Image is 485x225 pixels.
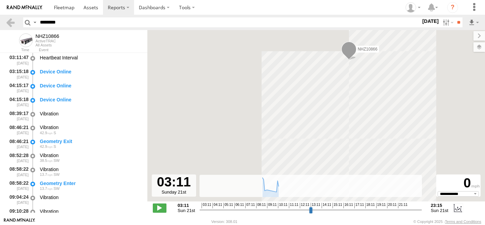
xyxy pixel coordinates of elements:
span: 14:11 [322,203,331,208]
span: Heading: 234 [54,172,60,177]
span: 10:11 [278,203,288,208]
a: Terms and Conditions [445,220,481,224]
div: NHZ10866 - View Asset History [35,33,59,39]
div: 08:39:17 [DATE] [5,110,29,122]
strong: 23:15 [431,203,448,208]
label: Search Query [32,17,38,27]
div: 08:58:22 [DATE] [5,179,29,192]
div: 08:46:21 [DATE] [5,124,29,136]
div: 04:15:17 [DATE] [5,82,29,94]
span: 16:11 [343,203,353,208]
span: Heading: 234 [54,186,60,191]
span: 07:11 [245,203,255,208]
div: Vibration [40,194,141,200]
span: Sun 21st Sep 2025 [431,208,448,213]
span: 13.7 [40,172,53,177]
div: Vibration [40,166,141,172]
span: 05:11 [223,203,233,208]
label: Export results as... [468,17,480,27]
div: Geometry Enter [40,180,141,186]
label: Play/Stop [153,203,166,212]
span: Sun 21st Sep 2025 [178,208,195,213]
div: Heartbeat Interval [40,55,141,61]
span: Heading: 225 [54,158,60,163]
div: Vibration [40,111,141,117]
strong: 03:11 [178,203,195,208]
div: © Copyright 2025 - [413,220,481,224]
label: Search Filter Options [440,17,455,27]
div: 09:04:24 [DATE] [5,193,29,206]
div: 03:15:18 [DATE] [5,68,29,80]
div: Geometry Exit [40,138,141,144]
span: 20:11 [387,203,397,208]
div: Vibration [40,124,141,130]
div: 03:11:47 [DATE] [5,54,29,66]
div: All Assets [35,43,59,47]
span: 18:11 [365,203,375,208]
span: 21:11 [398,203,408,208]
span: 42.9 [40,144,53,149]
img: rand-logo.svg [7,5,42,10]
div: 08:52:28 [DATE] [5,151,29,164]
span: 03:11 [202,203,211,208]
span: 15:11 [333,203,342,208]
span: Heading: 199 [54,144,56,149]
span: 11:11 [289,203,298,208]
div: Device Online [40,83,141,89]
span: 12:11 [300,203,309,208]
span: 42.9 [40,131,53,135]
span: NHZ10866 [358,47,378,52]
div: Device Online [40,69,141,75]
span: 06:11 [234,203,244,208]
div: 08:58:22 [DATE] [5,165,29,178]
span: 04:11 [212,203,222,208]
div: ActiveTRAC [35,39,59,43]
div: Vibration [40,208,141,214]
div: Event [39,48,147,52]
div: Zulema McIntosch [403,2,423,13]
div: Version: 308.01 [211,220,237,224]
span: 08:11 [256,203,266,208]
i: ? [447,2,458,13]
span: 19:11 [376,203,386,208]
div: 04:15:18 [DATE] [5,96,29,108]
span: 13.7 [40,186,53,191]
a: Back to previous Page [5,17,15,27]
div: Vibration [40,152,141,158]
div: 09:10:28 [DATE] [5,207,29,220]
div: 0 [437,175,480,191]
a: Visit our Website [4,218,35,225]
label: [DATE] [421,17,440,25]
span: Heading: 199 [54,131,56,135]
span: 13:11 [311,203,320,208]
span: 09:11 [267,203,277,208]
span: 38.5 [40,158,53,163]
div: 08:46:21 [DATE] [5,137,29,150]
div: Time [5,48,29,52]
span: 17:11 [354,203,364,208]
div: Device Online [40,97,141,103]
